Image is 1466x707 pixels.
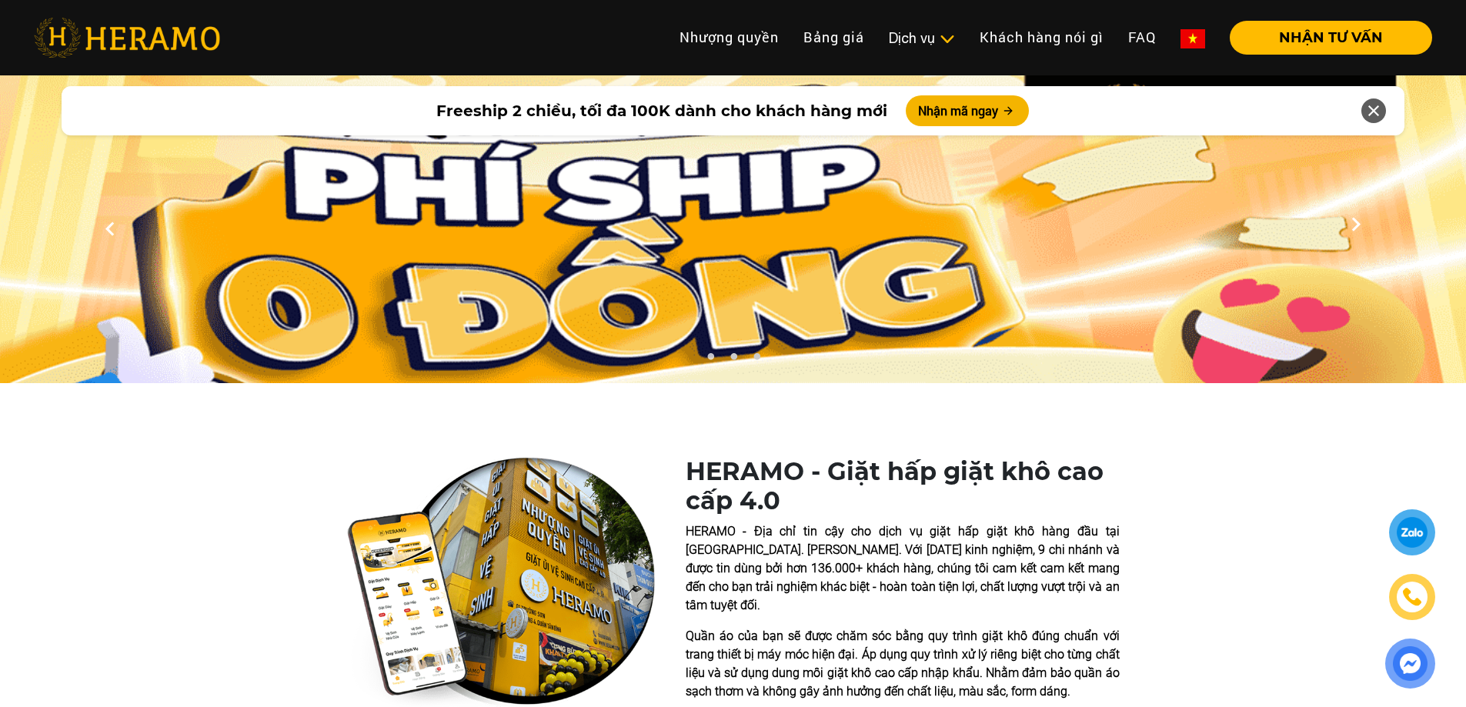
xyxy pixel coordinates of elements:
p: HERAMO - Địa chỉ tin cậy cho dịch vụ giặt hấp giặt khô hàng đầu tại [GEOGRAPHIC_DATA]. [PERSON_NA... [686,522,1120,615]
img: vn-flag.png [1180,29,1205,48]
h1: HERAMO - Giặt hấp giặt khô cao cấp 4.0 [686,457,1120,516]
button: NHẬN TƯ VẤN [1230,21,1432,55]
a: Bảng giá [791,21,877,54]
a: FAQ [1116,21,1168,54]
div: Dịch vụ [889,28,955,48]
span: Freeship 2 chiều, tối đa 100K dành cho khách hàng mới [436,99,887,122]
button: 3 [749,352,764,368]
a: phone-icon [1391,576,1433,618]
p: Quần áo của bạn sẽ được chăm sóc bằng quy trình giặt khô đúng chuẩn với trang thiết bị máy móc hi... [686,627,1120,701]
img: heramo-logo.png [34,18,220,58]
a: Khách hàng nói gì [967,21,1116,54]
button: 2 [726,352,741,368]
a: NHẬN TƯ VẤN [1217,31,1432,45]
button: 1 [703,352,718,368]
img: phone-icon [1404,589,1421,605]
img: subToggleIcon [939,32,955,47]
a: Nhượng quyền [667,21,791,54]
button: Nhận mã ngay [906,95,1029,126]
